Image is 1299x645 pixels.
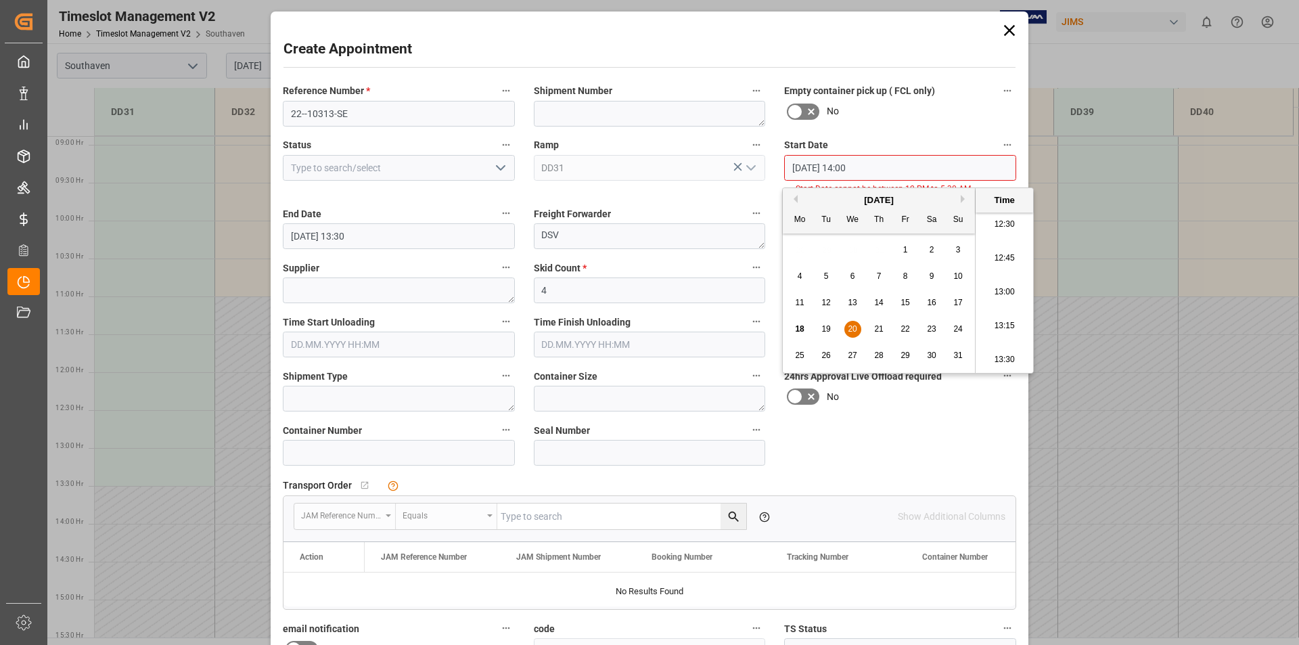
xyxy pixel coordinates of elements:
[283,479,352,493] span: Transport Order
[497,82,515,99] button: Reference Number *
[897,294,914,311] div: Choose Friday, August 15th, 2025
[950,212,967,229] div: Su
[930,245,934,254] span: 2
[748,421,765,439] button: Seal Number
[903,245,908,254] span: 1
[283,39,412,60] h2: Create Appointment
[283,207,321,221] span: End Date
[740,158,760,179] button: open menu
[534,223,766,249] textarea: DSV
[950,242,967,259] div: Choose Sunday, August 3rd, 2025
[792,294,808,311] div: Choose Monday, August 11th, 2025
[497,504,746,529] input: Type to search
[534,424,590,438] span: Seal Number
[748,367,765,384] button: Container Size
[897,242,914,259] div: Choose Friday, August 1st, 2025
[818,212,835,229] div: Tu
[924,242,940,259] div: Choose Saturday, August 2nd, 2025
[748,619,765,637] button: code
[827,104,839,118] span: No
[534,315,631,330] span: Time Finish Unloading
[924,294,940,311] div: Choose Saturday, August 16th, 2025
[903,271,908,281] span: 8
[283,622,359,636] span: email notification
[784,138,828,152] span: Start Date
[821,324,830,334] span: 19
[795,298,804,307] span: 11
[283,155,515,181] input: Type to search/select
[976,275,1033,309] li: 13:00
[901,351,909,360] span: 29
[783,194,975,207] div: [DATE]
[871,294,888,311] div: Choose Thursday, August 14th, 2025
[283,370,348,384] span: Shipment Type
[844,347,861,364] div: Choose Wednesday, August 27th, 2025
[827,390,839,404] span: No
[924,268,940,285] div: Choose Saturday, August 9th, 2025
[748,204,765,222] button: Freight Forwarder
[950,321,967,338] div: Choose Sunday, August 24th, 2025
[924,212,940,229] div: Sa
[844,294,861,311] div: Choose Wednesday, August 13th, 2025
[497,313,515,330] button: Time Start Unloading
[953,324,962,334] span: 24
[534,84,612,98] span: Shipment Number
[871,347,888,364] div: Choose Thursday, August 28th, 2025
[294,504,396,529] button: open menu
[999,619,1016,637] button: TS Status
[283,138,311,152] span: Status
[844,268,861,285] div: Choose Wednesday, August 6th, 2025
[824,271,829,281] span: 5
[848,351,857,360] span: 27
[976,208,1033,242] li: 12:30
[850,271,855,281] span: 6
[874,351,883,360] span: 28
[818,321,835,338] div: Choose Tuesday, August 19th, 2025
[748,313,765,330] button: Time Finish Unloading
[818,268,835,285] div: Choose Tuesday, August 5th, 2025
[818,347,835,364] div: Choose Tuesday, August 26th, 2025
[497,619,515,637] button: email notification
[283,332,515,357] input: DD.MM.YYYY HH:MM
[848,324,857,334] span: 20
[381,552,467,562] span: JAM Reference Number
[721,504,746,529] button: search button
[871,268,888,285] div: Choose Thursday, August 7th, 2025
[796,183,1005,195] li: Start Date cannot be between 12 PM to 5:30 AM
[976,242,1033,275] li: 12:45
[534,138,559,152] span: Ramp
[848,298,857,307] span: 13
[871,321,888,338] div: Choose Thursday, August 21st, 2025
[283,261,319,275] span: Supplier
[792,321,808,338] div: Choose Monday, August 18th, 2025
[950,294,967,311] div: Choose Sunday, August 17th, 2025
[790,195,798,203] button: Previous Month
[497,259,515,276] button: Supplier
[489,158,509,179] button: open menu
[792,347,808,364] div: Choose Monday, August 25th, 2025
[927,324,936,334] span: 23
[930,271,934,281] span: 9
[874,324,883,334] span: 21
[396,504,497,529] button: open menu
[897,347,914,364] div: Choose Friday, August 29th, 2025
[961,195,969,203] button: Next Month
[283,424,362,438] span: Container Number
[976,309,1033,343] li: 13:15
[901,324,909,334] span: 22
[956,245,961,254] span: 3
[516,552,601,562] span: JAM Shipment Number
[795,324,804,334] span: 18
[283,84,370,98] span: Reference Number
[844,321,861,338] div: Choose Wednesday, August 20th, 2025
[784,622,827,636] span: TS Status
[497,367,515,384] button: Shipment Type
[953,271,962,281] span: 10
[953,298,962,307] span: 17
[821,298,830,307] span: 12
[787,237,972,369] div: month 2025-08
[784,84,935,98] span: Empty container pick up ( FCL only)
[901,298,909,307] span: 15
[748,136,765,154] button: Ramp
[534,370,597,384] span: Container Size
